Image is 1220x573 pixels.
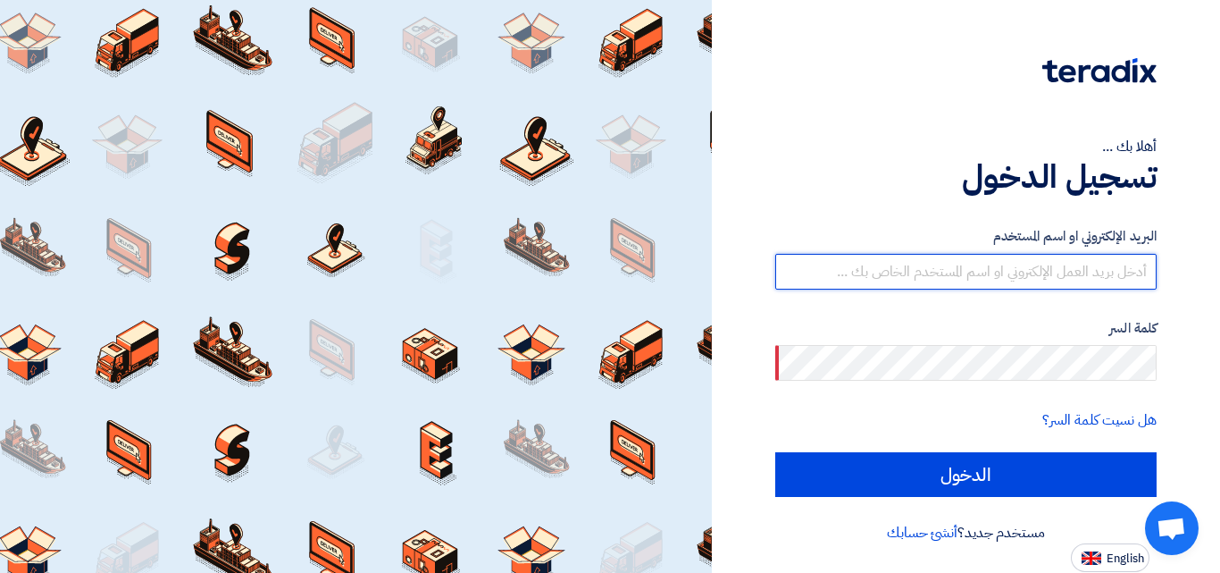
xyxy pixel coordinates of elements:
a: Open chat [1145,501,1199,555]
img: Teradix logo [1042,58,1157,83]
span: English [1107,552,1144,565]
input: أدخل بريد العمل الإلكتروني او اسم المستخدم الخاص بك ... [775,254,1157,290]
label: البريد الإلكتروني او اسم المستخدم [775,226,1157,247]
button: English [1071,544,1149,572]
input: الدخول [775,452,1157,497]
div: مستخدم جديد؟ [775,522,1157,544]
img: en-US.png [1082,552,1101,565]
label: كلمة السر [775,318,1157,339]
a: أنشئ حسابك [887,522,957,544]
div: أهلا بك ... [775,136,1157,157]
h1: تسجيل الدخول [775,157,1157,197]
a: هل نسيت كلمة السر؟ [1042,409,1157,431]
